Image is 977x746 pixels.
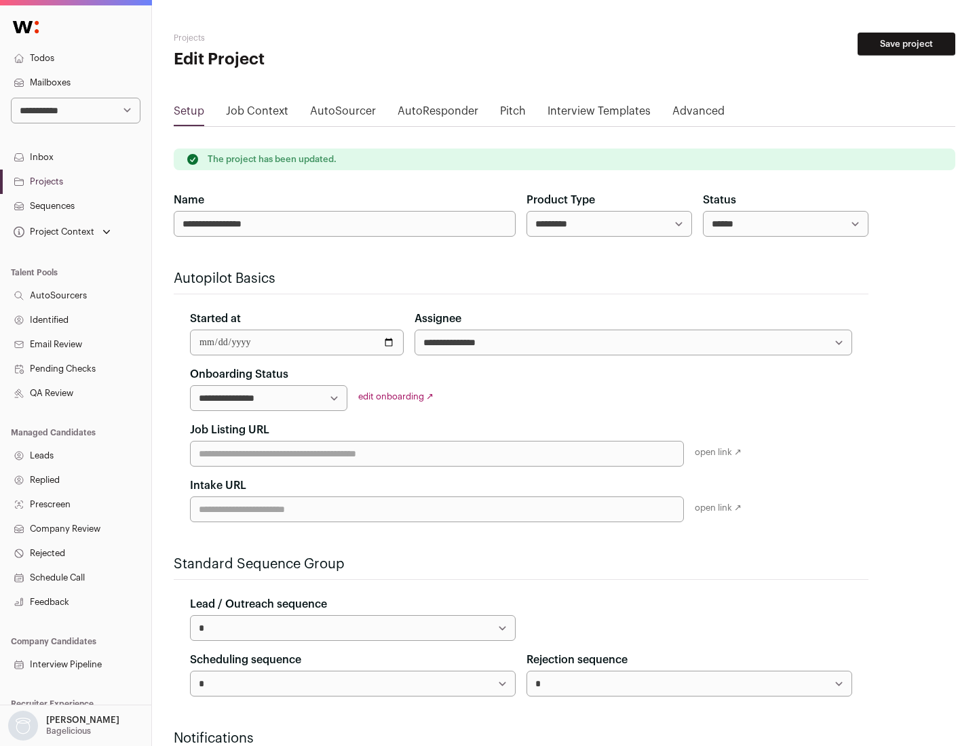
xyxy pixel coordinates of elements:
label: Rejection sequence [526,652,628,668]
img: Wellfound [5,14,46,41]
label: Name [174,192,204,208]
a: Advanced [672,103,725,125]
p: [PERSON_NAME] [46,715,119,726]
h1: Edit Project [174,49,434,71]
h2: Standard Sequence Group [174,555,868,574]
label: Assignee [415,311,461,327]
h2: Autopilot Basics [174,269,868,288]
label: Onboarding Status [190,366,288,382]
a: edit onboarding ↗ [358,392,434,401]
a: Interview Templates [548,103,651,125]
label: Job Listing URL [190,422,269,438]
a: Pitch [500,103,526,125]
p: The project has been updated. [208,154,337,165]
div: Project Context [11,227,94,237]
label: Intake URL [190,477,246,494]
h2: Projects [174,33,434,43]
a: Job Context [226,103,288,125]
p: Bagelicious [46,726,91,737]
a: AutoSourcer [310,103,376,125]
a: AutoResponder [398,103,478,125]
a: Setup [174,103,204,125]
img: nopic.png [8,711,38,741]
button: Save project [858,33,955,56]
button: Open dropdown [5,711,122,741]
button: Open dropdown [11,222,113,241]
label: Lead / Outreach sequence [190,596,327,612]
label: Product Type [526,192,595,208]
label: Status [703,192,736,208]
label: Scheduling sequence [190,652,301,668]
label: Started at [190,311,241,327]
